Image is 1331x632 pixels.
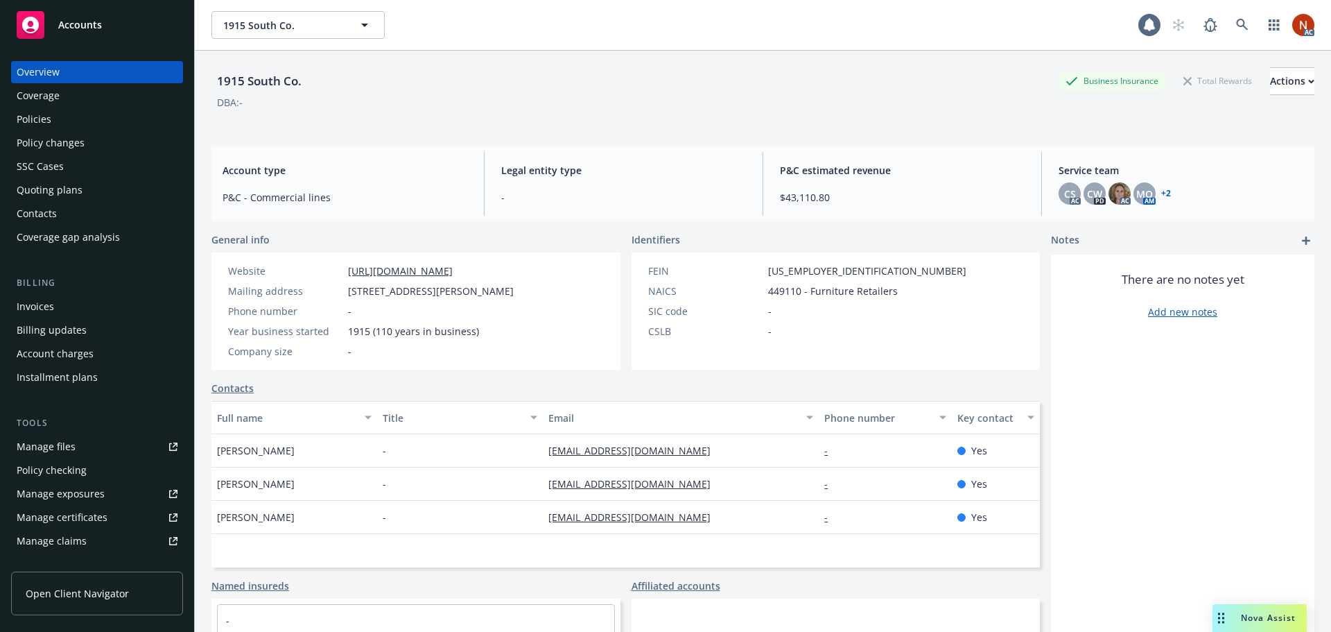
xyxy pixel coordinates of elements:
div: Manage certificates [17,506,107,529]
a: - [824,444,839,457]
span: General info [211,232,270,247]
a: Coverage gap analysis [11,226,183,248]
button: Email [543,401,819,434]
span: P&C - Commercial lines [223,190,467,205]
span: - [383,477,386,491]
span: 1915 South Co. [223,18,343,33]
div: Total Rewards [1176,72,1259,89]
button: Key contact [952,401,1040,434]
a: [EMAIL_ADDRESS][DOMAIN_NAME] [548,444,722,457]
div: Policies [17,108,51,130]
a: Accounts [11,6,183,44]
span: MQ [1136,187,1153,201]
span: - [383,443,386,458]
a: Invoices [11,296,183,318]
div: Title [383,411,522,425]
div: Manage claims [17,530,87,552]
div: Manage exposures [17,483,105,505]
span: - [348,304,351,318]
div: Billing [11,276,183,290]
div: Full name [217,411,356,425]
span: Notes [1051,232,1079,249]
a: Billing updates [11,319,183,341]
div: Manage files [17,436,76,458]
button: Title [377,401,543,434]
div: Account charges [17,343,94,365]
a: Installment plans [11,366,183,388]
a: +2 [1161,189,1171,198]
span: [STREET_ADDRESS][PERSON_NAME] [348,284,514,298]
div: Manage BORs [17,554,82,576]
button: Phone number [819,401,951,434]
span: Service team [1059,163,1303,178]
div: Mailing address [228,284,342,298]
a: Named insureds [211,579,289,593]
div: SIC code [648,304,763,318]
div: FEIN [648,264,763,278]
div: Year business started [228,324,342,339]
div: Billing updates [17,319,87,341]
span: Yes [971,477,987,491]
a: Start snowing [1165,11,1192,39]
a: Contacts [211,381,254,395]
div: NAICS [648,284,763,298]
div: Overview [17,61,60,83]
a: Switch app [1260,11,1288,39]
span: There are no notes yet [1122,271,1244,288]
div: Business Insurance [1059,72,1165,89]
a: Search [1228,11,1256,39]
a: Affiliated accounts [632,579,720,593]
button: Full name [211,401,377,434]
a: Policy changes [11,132,183,154]
a: - [824,477,839,490]
div: DBA: - [217,95,243,110]
a: Coverage [11,85,183,107]
div: Policy changes [17,132,85,154]
div: Key contact [957,411,1019,425]
div: Coverage [17,85,60,107]
div: Coverage gap analysis [17,226,120,248]
div: Company size [228,344,342,359]
a: Quoting plans [11,179,183,201]
span: 449110 - Furniture Retailers [768,284,898,298]
span: 1915 (110 years in business) [348,324,479,339]
span: CW [1087,187,1102,201]
span: - [768,304,772,318]
span: Legal entity type [501,163,746,178]
div: Invoices [17,296,54,318]
span: P&C estimated revenue [780,163,1025,178]
span: Account type [223,163,467,178]
span: - [348,344,351,359]
span: $43,110.80 [780,190,1025,205]
div: SSC Cases [17,155,64,178]
a: Manage files [11,436,183,458]
span: Accounts [58,19,102,31]
span: [PERSON_NAME] [217,443,295,458]
a: Policies [11,108,183,130]
a: Manage claims [11,530,183,552]
span: [US_EMPLOYER_IDENTIFICATION_NUMBER] [768,264,966,278]
a: - [824,511,839,524]
a: Account charges [11,343,183,365]
span: Yes [971,510,987,524]
button: Actions [1270,67,1314,95]
a: Manage certificates [11,506,183,529]
a: - [226,614,229,627]
a: Overview [11,61,183,83]
div: Phone number [824,411,930,425]
span: Open Client Navigator [26,586,129,601]
a: Contacts [11,203,183,225]
div: Phone number [228,304,342,318]
span: Manage exposures [11,483,183,505]
div: Contacts [17,203,57,225]
a: [EMAIL_ADDRESS][DOMAIN_NAME] [548,477,722,490]
span: CS [1064,187,1076,201]
a: Manage BORs [11,554,183,576]
span: - [501,190,746,205]
div: Drag to move [1212,604,1230,632]
div: 1915 South Co. [211,72,307,90]
a: Policy checking [11,459,183,481]
span: - [768,324,772,339]
div: CSLB [648,324,763,339]
a: SSC Cases [11,155,183,178]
